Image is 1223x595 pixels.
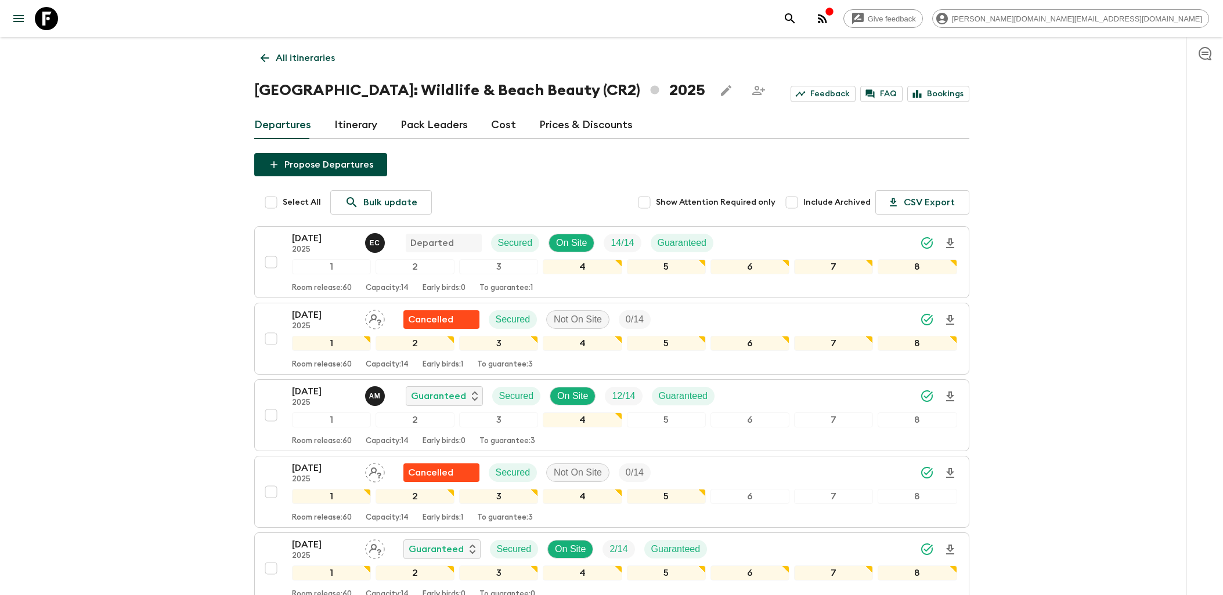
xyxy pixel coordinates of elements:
[496,313,531,326] p: Secured
[747,79,770,102] span: Share this itinerary
[254,46,341,70] a: All itineraries
[408,313,453,326] p: Cancelled
[365,543,385,552] span: Assign pack leader
[365,313,385,322] span: Assign pack leader
[254,79,705,102] h1: [GEOGRAPHIC_DATA]: Wildlife & Beach Beauty (CR2) 2025
[254,379,969,451] button: [DATE]2025Allan MoralesGuaranteedSecuredOn SiteTrip FillGuaranteed12345678Room release:60Capacity...
[546,310,609,329] div: Not On Site
[496,466,531,480] p: Secured
[603,540,634,558] div: Trip Fill
[423,513,463,523] p: Early birds: 1
[7,7,30,30] button: menu
[403,463,479,482] div: Flash Pack cancellation
[492,387,541,405] div: Secured
[539,111,633,139] a: Prices & Discounts
[366,437,409,446] p: Capacity: 14
[292,489,371,504] div: 1
[549,234,594,252] div: On Site
[555,542,586,556] p: On Site
[619,463,651,482] div: Trip Fill
[843,9,923,28] a: Give feedback
[292,412,371,427] div: 1
[292,475,356,484] p: 2025
[254,111,311,139] a: Departures
[627,489,706,504] div: 5
[794,259,873,274] div: 7
[626,313,644,326] p: 0 / 14
[878,489,957,504] div: 8
[292,398,356,408] p: 2025
[489,463,537,482] div: Secured
[943,390,957,404] svg: Download Onboarding
[626,466,644,480] p: 0 / 14
[292,513,352,523] p: Room release: 60
[292,245,356,255] p: 2025
[794,565,873,581] div: 7
[489,310,537,329] div: Secured
[546,463,609,482] div: Not On Site
[376,489,454,504] div: 2
[292,284,352,293] p: Room release: 60
[791,86,856,102] a: Feedback
[932,9,1209,28] div: [PERSON_NAME][DOMAIN_NAME][EMAIL_ADDRESS][DOMAIN_NAME]
[423,437,466,446] p: Early birds: 0
[369,391,381,401] p: A M
[907,86,969,102] a: Bookings
[363,195,417,209] p: Bulk update
[627,412,706,427] div: 5
[946,14,1208,23] span: [PERSON_NAME][DOMAIN_NAME][EMAIL_ADDRESS][DOMAIN_NAME]
[710,259,789,274] div: 6
[627,336,706,351] div: 5
[943,543,957,557] svg: Download Onboarding
[498,236,533,250] p: Secured
[920,313,934,326] svg: Synced Successfully
[794,489,873,504] div: 7
[411,389,466,403] p: Guaranteed
[459,565,538,581] div: 3
[550,387,596,405] div: On Site
[710,489,789,504] div: 6
[254,153,387,176] button: Propose Departures
[365,237,387,246] span: Eduardo Caravaca
[943,313,957,327] svg: Download Onboarding
[656,197,775,208] span: Show Attention Required only
[254,226,969,298] button: [DATE]2025Eduardo Caravaca DepartedSecuredOn SiteTrip FillGuaranteed12345678Room release:60Capaci...
[292,384,356,398] p: [DATE]
[292,538,356,552] p: [DATE]
[477,360,533,369] p: To guarantee: 3
[543,412,622,427] div: 4
[408,466,453,480] p: Cancelled
[276,51,335,65] p: All itineraries
[254,303,969,375] button: [DATE]2025Assign pack leaderFlash Pack cancellationSecuredNot On SiteTrip Fill12345678Room releas...
[292,360,352,369] p: Room release: 60
[292,336,371,351] div: 1
[554,466,602,480] p: Not On Site
[292,461,356,475] p: [DATE]
[491,111,516,139] a: Cost
[651,542,701,556] p: Guaranteed
[410,236,454,250] p: Departed
[861,14,922,23] span: Give feedback
[543,259,622,274] div: 4
[604,234,641,252] div: Trip Fill
[254,456,969,528] button: [DATE]2025Assign pack leaderFlash Pack cancellationSecuredNot On SiteTrip Fill12345678Room releas...
[334,111,377,139] a: Itinerary
[659,389,708,403] p: Guaranteed
[365,386,387,406] button: AM
[943,237,957,251] svg: Download Onboarding
[547,540,593,558] div: On Site
[376,565,454,581] div: 2
[292,259,371,274] div: 1
[605,387,642,405] div: Trip Fill
[920,542,934,556] svg: Synced Successfully
[710,565,789,581] div: 6
[376,259,454,274] div: 2
[612,389,635,403] p: 12 / 14
[920,389,934,403] svg: Synced Successfully
[459,412,538,427] div: 3
[423,284,466,293] p: Early birds: 0
[292,308,356,322] p: [DATE]
[423,360,463,369] p: Early birds: 1
[292,231,356,245] p: [DATE]
[403,310,479,329] div: Flash Pack cancellation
